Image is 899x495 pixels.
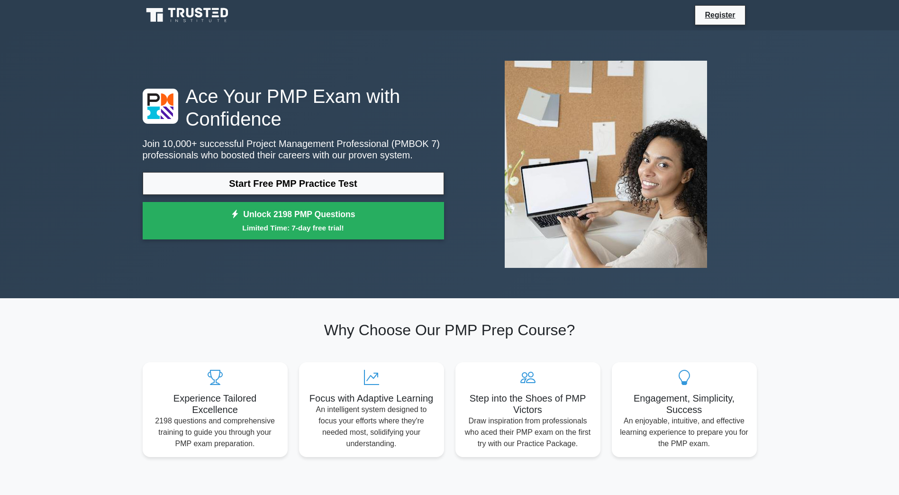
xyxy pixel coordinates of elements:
a: Start Free PMP Practice Test [143,172,444,195]
p: An enjoyable, intuitive, and effective learning experience to prepare you for the PMP exam. [619,415,749,449]
p: An intelligent system designed to focus your efforts where they're needed most, solidifying your ... [307,404,436,449]
h5: Step into the Shoes of PMP Victors [463,393,593,415]
h5: Engagement, Simplicity, Success [619,393,749,415]
p: Join 10,000+ successful Project Management Professional (PMBOK 7) professionals who boosted their... [143,138,444,161]
h5: Focus with Adaptive Learning [307,393,436,404]
a: Unlock 2198 PMP QuestionsLimited Time: 7-day free trial! [143,202,444,240]
h2: Why Choose Our PMP Prep Course? [143,321,757,339]
p: 2198 questions and comprehensive training to guide you through your PMP exam preparation. [150,415,280,449]
p: Draw inspiration from professionals who aced their PMP exam on the first try with our Practice Pa... [463,415,593,449]
h1: Ace Your PMP Exam with Confidence [143,85,444,130]
a: Register [699,9,741,21]
h5: Experience Tailored Excellence [150,393,280,415]
small: Limited Time: 7-day free trial! [154,222,432,233]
